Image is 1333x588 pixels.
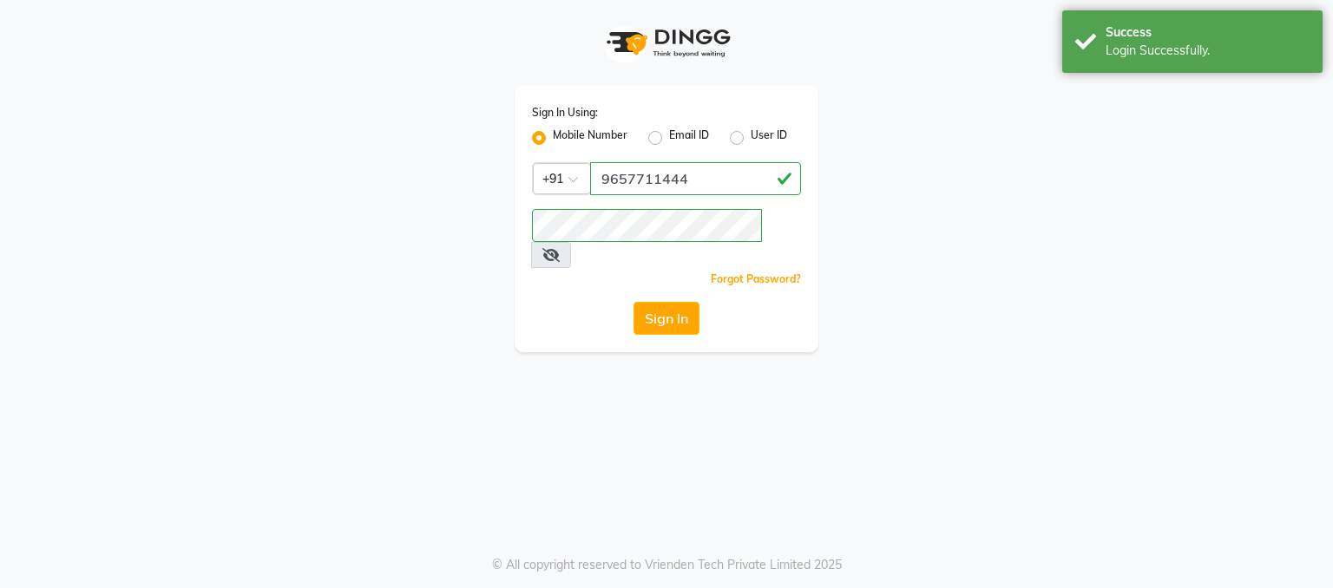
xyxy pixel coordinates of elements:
[532,209,762,242] input: Username
[597,17,736,69] img: logo1.svg
[711,272,801,285] a: Forgot Password?
[751,127,787,148] label: User ID
[590,162,801,195] input: Username
[669,127,709,148] label: Email ID
[1106,23,1310,42] div: Success
[1106,42,1310,60] div: Login Successfully.
[532,105,598,121] label: Sign In Using:
[553,127,627,148] label: Mobile Number
[634,302,699,335] button: Sign In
